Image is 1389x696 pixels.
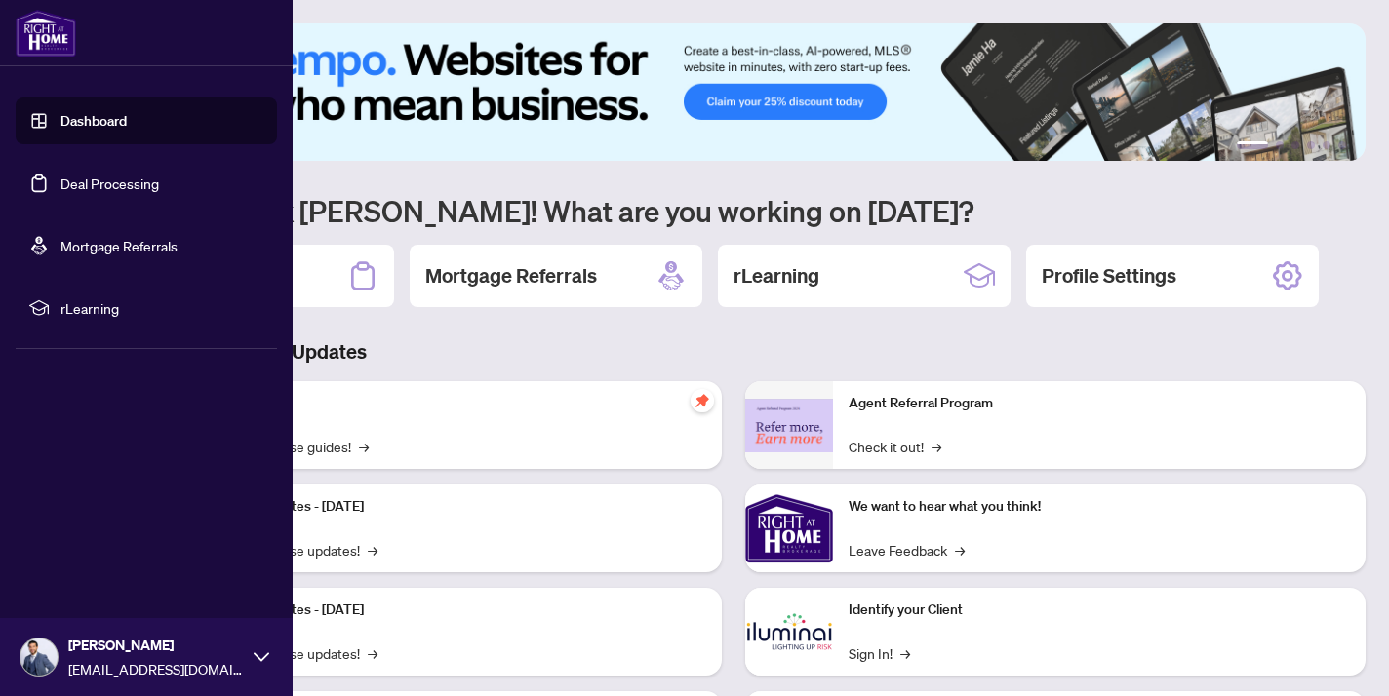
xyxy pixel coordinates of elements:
[205,599,706,621] p: Platform Updates - [DATE]
[60,297,263,319] span: rLearning
[205,393,706,414] p: Self-Help
[68,658,244,679] span: [EMAIL_ADDRESS][DOMAIN_NAME]
[425,262,597,290] h2: Mortgage Referrals
[205,496,706,518] p: Platform Updates - [DATE]
[68,635,244,656] span: [PERSON_NAME]
[745,484,833,572] img: We want to hear what you think!
[849,436,941,457] a: Check it out!→
[849,539,965,561] a: Leave Feedback→
[849,642,910,664] a: Sign In!→
[932,436,941,457] span: →
[60,112,127,130] a: Dashboard
[691,389,714,412] span: pushpin
[1338,141,1346,149] button: 6
[368,539,377,561] span: →
[60,237,178,254] a: Mortgage Referrals
[900,642,910,664] span: →
[1323,141,1330,149] button: 5
[101,23,1366,161] img: Slide 0
[1237,141,1268,149] button: 1
[849,496,1350,518] p: We want to hear what you think!
[1042,262,1176,290] h2: Profile Settings
[745,399,833,452] img: Agent Referral Program
[359,436,369,457] span: →
[60,174,159,192] a: Deal Processing
[101,192,1366,229] h1: Welcome back [PERSON_NAME]! What are you working on [DATE]?
[1307,141,1315,149] button: 4
[955,539,965,561] span: →
[849,599,1350,621] p: Identify your Client
[734,262,819,290] h2: rLearning
[16,10,76,57] img: logo
[1291,141,1299,149] button: 3
[101,338,1366,366] h3: Brokerage & Industry Updates
[368,642,377,664] span: →
[20,638,58,676] img: Profile Icon
[745,588,833,676] img: Identify your Client
[1276,141,1284,149] button: 2
[849,393,1350,414] p: Agent Referral Program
